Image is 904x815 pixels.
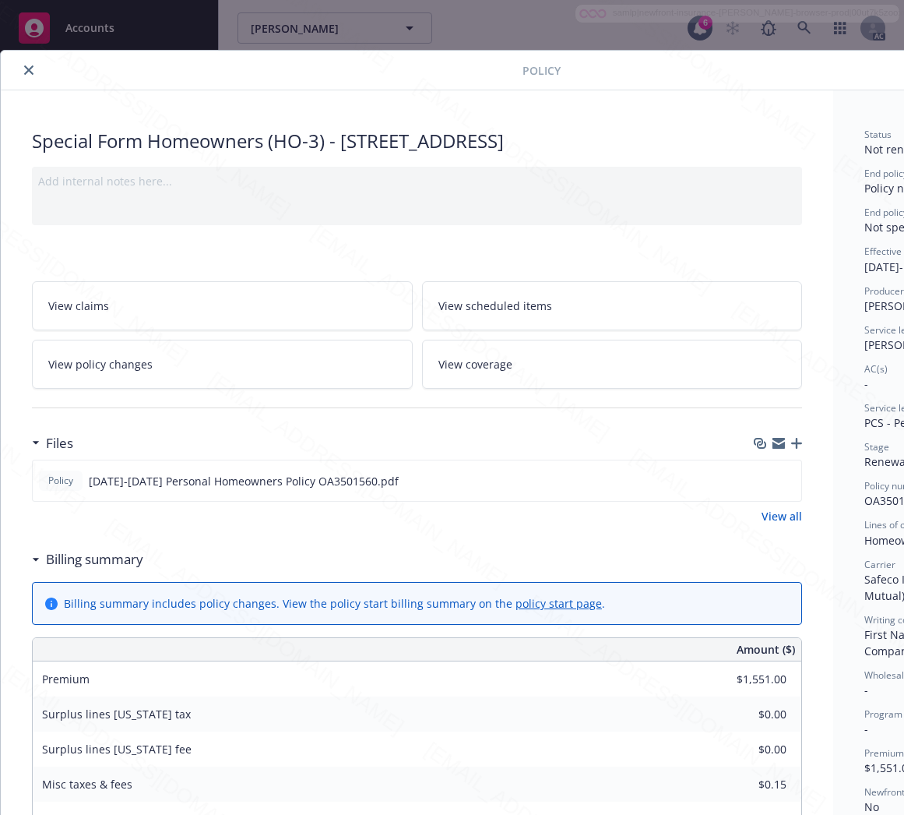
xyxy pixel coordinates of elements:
span: View coverage [438,356,512,372]
div: Billing summary includes policy changes. View the policy start billing summary on the . [64,595,605,612]
span: Amount ($) [737,641,795,658]
span: Carrier [864,558,895,571]
span: Status [864,128,892,141]
span: AC(s) [864,362,888,376]
span: Policy [522,62,561,79]
span: - [864,683,868,697]
h3: Billing summary [46,549,143,570]
span: Surplus lines [US_STATE] fee [42,742,192,757]
a: View coverage [422,340,803,389]
button: close [19,61,38,79]
div: Add internal notes here... [38,173,796,189]
input: 0.00 [695,703,796,726]
input: 0.00 [695,668,796,691]
button: preview file [781,473,795,489]
span: - [864,722,868,736]
span: [DATE]-[DATE] Personal Homeowners Policy OA3501560.pdf [89,473,399,489]
span: No [864,799,879,814]
input: 0.00 [695,773,796,796]
span: View claims [48,298,109,314]
div: Special Form Homeowners (HO-3) - [STREET_ADDRESS] [32,128,802,154]
span: Premium [864,746,904,760]
span: - [864,376,868,391]
h3: Files [46,433,73,453]
button: download file [756,473,769,489]
a: policy start page [515,596,602,611]
a: View claims [32,281,413,330]
span: View policy changes [48,356,153,372]
div: Files [32,433,73,453]
a: View scheduled items [422,281,803,330]
input: 0.00 [695,738,796,761]
a: View policy changes [32,340,413,389]
span: Misc taxes & fees [42,777,132,792]
span: View scheduled items [438,298,552,314]
a: View all [762,508,802,524]
span: Stage [864,440,889,453]
span: Policy [45,474,76,488]
span: Premium [42,672,90,686]
span: Surplus lines [US_STATE] tax [42,707,191,722]
div: Billing summary [32,549,143,570]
